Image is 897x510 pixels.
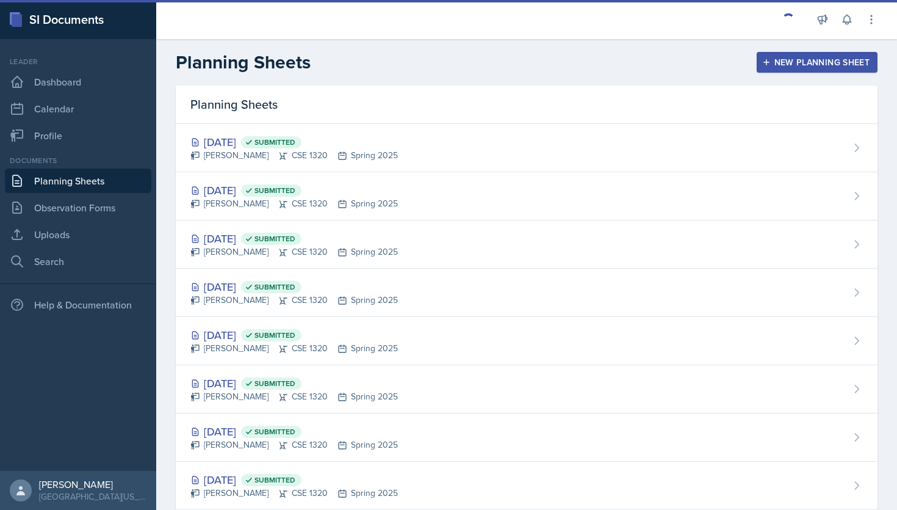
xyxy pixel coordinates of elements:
[190,197,398,210] div: [PERSON_NAME] CSE 1320 Spring 2025
[190,149,398,162] div: [PERSON_NAME] CSE 1320 Spring 2025
[190,390,398,403] div: [PERSON_NAME] CSE 1320 Spring 2025
[5,97,151,121] a: Calendar
[5,249,151,274] a: Search
[176,124,877,172] a: [DATE] Submitted [PERSON_NAME]CSE 1320Spring 2025
[176,462,877,510] a: [DATE] Submitted [PERSON_NAME]CSE 1320Spring 2025
[176,365,877,413] a: [DATE] Submitted [PERSON_NAME]CSE 1320Spring 2025
[176,220,877,269] a: [DATE] Submitted [PERSON_NAME]CSE 1320Spring 2025
[757,52,877,73] button: New Planning Sheet
[5,155,151,166] div: Documents
[5,222,151,247] a: Uploads
[190,439,398,451] div: [PERSON_NAME] CSE 1320 Spring 2025
[176,413,877,462] a: [DATE] Submitted [PERSON_NAME]CSE 1320Spring 2025
[176,51,311,73] h2: Planning Sheets
[254,234,295,244] span: Submitted
[190,375,398,392] div: [DATE]
[176,86,877,124] div: Planning Sheets
[176,317,877,365] a: [DATE] Submitted [PERSON_NAME]CSE 1320Spring 2025
[190,279,398,295] div: [DATE]
[190,487,398,500] div: [PERSON_NAME] CSE 1320 Spring 2025
[39,478,146,490] div: [PERSON_NAME]
[765,57,870,67] div: New Planning Sheet
[176,172,877,220] a: [DATE] Submitted [PERSON_NAME]CSE 1320Spring 2025
[254,282,295,292] span: Submitted
[5,293,151,317] div: Help & Documentation
[254,379,295,388] span: Submitted
[190,342,398,355] div: [PERSON_NAME] CSE 1320 Spring 2025
[190,134,398,150] div: [DATE]
[190,472,398,488] div: [DATE]
[254,330,295,340] span: Submitted
[190,230,398,247] div: [DATE]
[5,70,151,94] a: Dashboard
[190,327,398,343] div: [DATE]
[5,195,151,220] a: Observation Forms
[5,56,151,67] div: Leader
[254,137,295,147] span: Submitted
[254,427,295,437] span: Submitted
[5,169,151,193] a: Planning Sheets
[176,269,877,317] a: [DATE] Submitted [PERSON_NAME]CSE 1320Spring 2025
[5,123,151,148] a: Profile
[190,182,398,199] div: [DATE]
[254,475,295,485] span: Submitted
[190,246,398,258] div: [PERSON_NAME] CSE 1320 Spring 2025
[254,186,295,195] span: Submitted
[39,490,146,503] div: [GEOGRAPHIC_DATA][US_STATE]
[190,423,398,440] div: [DATE]
[190,294,398,307] div: [PERSON_NAME] CSE 1320 Spring 2025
